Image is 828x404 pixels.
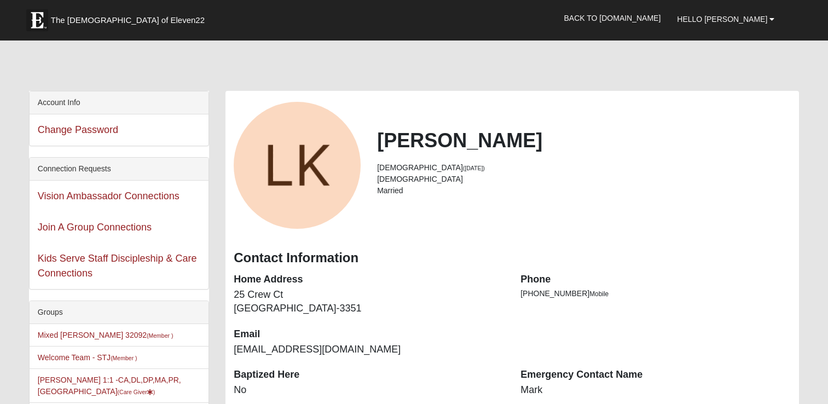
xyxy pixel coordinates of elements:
[520,273,791,287] dt: Phone
[38,191,180,201] a: Vision Ambassador Connections
[234,368,504,382] dt: Baptized Here
[51,15,205,26] span: The [DEMOGRAPHIC_DATA] of Eleven22
[463,165,485,171] small: ([DATE])
[118,389,155,395] small: (Care Giver )
[520,368,791,382] dt: Emergency Contact Name
[38,353,137,362] a: Welcome Team - STJ(Member )
[38,331,173,339] a: Mixed [PERSON_NAME] 32092(Member )
[589,290,609,298] span: Mobile
[38,253,197,279] a: Kids Serve Staff Discipleship & Care Connections
[234,343,504,357] dd: [EMAIL_ADDRESS][DOMAIN_NAME]
[147,332,173,339] small: (Member )
[111,355,137,361] small: (Member )
[234,250,791,266] h3: Contact Information
[234,327,504,342] dt: Email
[21,4,240,31] a: The [DEMOGRAPHIC_DATA] of Eleven22
[234,288,504,316] dd: 25 Crew Ct [GEOGRAPHIC_DATA]-3351
[234,102,361,229] a: View Fullsize Photo
[520,288,791,299] li: [PHONE_NUMBER]
[30,91,209,114] div: Account Info
[377,174,791,185] li: [DEMOGRAPHIC_DATA]
[30,301,209,324] div: Groups
[377,185,791,197] li: Married
[38,124,118,135] a: Change Password
[377,162,791,174] li: [DEMOGRAPHIC_DATA]
[26,9,48,31] img: Eleven22 logo
[38,376,181,396] a: [PERSON_NAME] 1:1 -CA,DL,DP,MA,PR,[GEOGRAPHIC_DATA](Care Giver)
[520,383,791,397] dd: Mark
[377,129,791,152] h2: [PERSON_NAME]
[234,273,504,287] dt: Home Address
[555,4,669,32] a: Back to [DOMAIN_NAME]
[38,222,152,233] a: Join A Group Connections
[234,383,504,397] dd: No
[30,158,209,181] div: Connection Requests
